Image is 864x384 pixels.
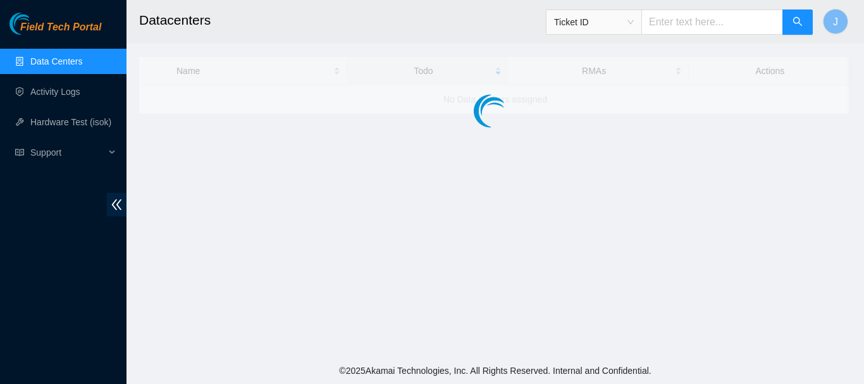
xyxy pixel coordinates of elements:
span: double-left [107,193,127,216]
a: Data Centers [30,56,82,66]
img: Akamai Technologies [9,13,64,35]
input: Enter text here... [641,9,783,35]
button: J [823,9,848,34]
a: Hardware Test (isok) [30,117,111,127]
a: Akamai TechnologiesField Tech Portal [9,23,101,39]
a: Activity Logs [30,87,80,97]
span: Support [30,140,105,165]
span: read [15,148,24,157]
button: search [782,9,813,35]
span: search [793,16,803,28]
span: Ticket ID [554,13,634,32]
span: J [833,14,838,30]
span: Field Tech Portal [20,22,101,34]
footer: © 2025 Akamai Technologies, Inc. All Rights Reserved. Internal and Confidential. [127,357,864,384]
